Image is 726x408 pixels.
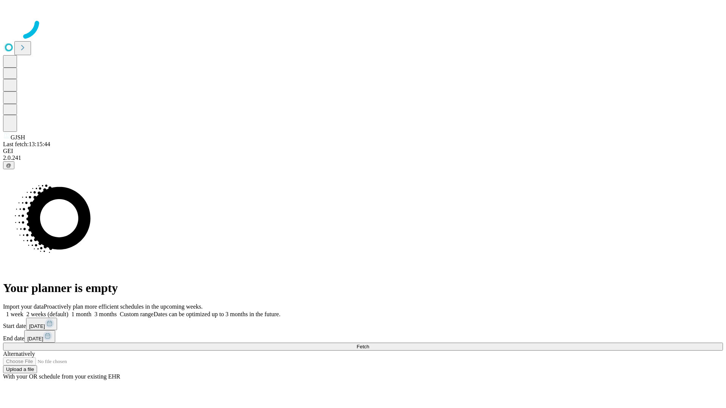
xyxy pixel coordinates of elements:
[3,161,14,169] button: @
[6,162,11,168] span: @
[3,303,44,310] span: Import your data
[6,311,23,317] span: 1 week
[11,134,25,141] span: GJSH
[3,148,723,155] div: GEI
[3,155,723,161] div: 2.0.241
[44,303,203,310] span: Proactively plan more efficient schedules in the upcoming weeks.
[3,281,723,295] h1: Your planner is empty
[357,344,369,349] span: Fetch
[154,311,280,317] span: Dates can be optimized up to 3 months in the future.
[24,330,55,343] button: [DATE]
[3,141,50,147] span: Last fetch: 13:15:44
[3,343,723,351] button: Fetch
[3,330,723,343] div: End date
[71,311,92,317] span: 1 month
[29,323,45,329] span: [DATE]
[3,351,35,357] span: Alternatively
[3,365,37,373] button: Upload a file
[120,311,154,317] span: Custom range
[27,336,43,342] span: [DATE]
[95,311,117,317] span: 3 months
[3,373,120,380] span: With your OR schedule from your existing EHR
[26,318,57,330] button: [DATE]
[26,311,68,317] span: 2 weeks (default)
[3,318,723,330] div: Start date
